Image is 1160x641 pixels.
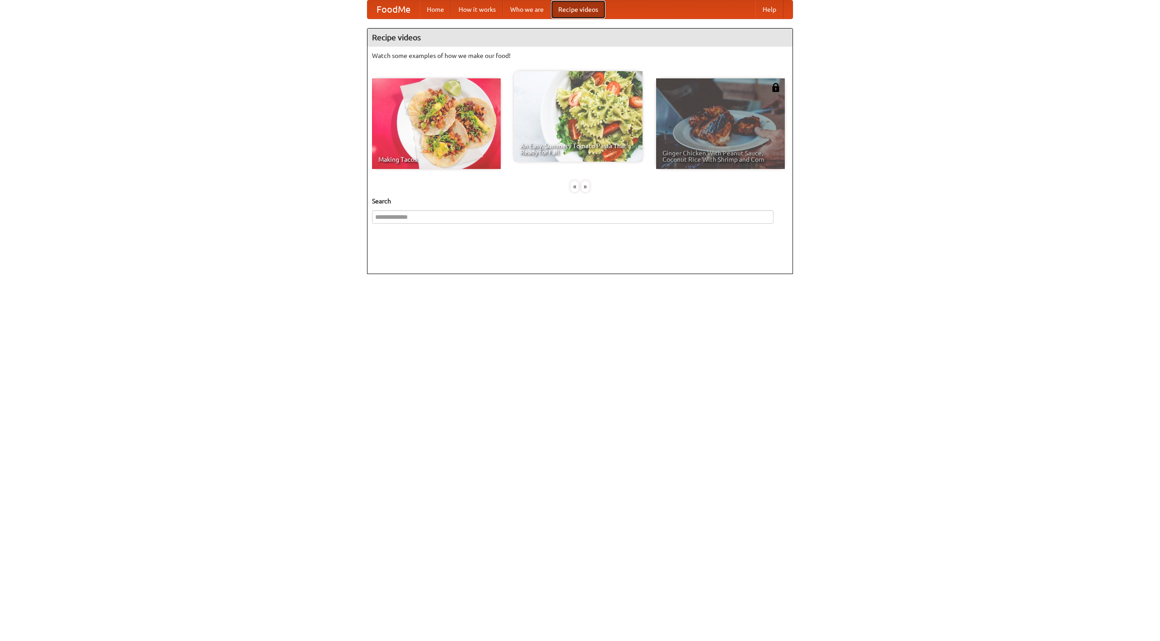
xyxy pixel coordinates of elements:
a: Help [755,0,783,19]
img: 483408.png [771,83,780,92]
h5: Search [372,197,788,206]
a: Recipe videos [551,0,605,19]
a: An Easy, Summery Tomato Pasta That's Ready for Fall [514,71,643,162]
a: How it works [451,0,503,19]
p: Watch some examples of how we make our food! [372,51,788,60]
span: An Easy, Summery Tomato Pasta That's Ready for Fall [520,143,636,155]
a: Home [420,0,451,19]
span: Making Tacos [378,156,494,163]
div: » [581,181,590,192]
a: Who we are [503,0,551,19]
a: FoodMe [367,0,420,19]
h4: Recipe videos [367,29,793,47]
a: Making Tacos [372,78,501,169]
div: « [570,181,579,192]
